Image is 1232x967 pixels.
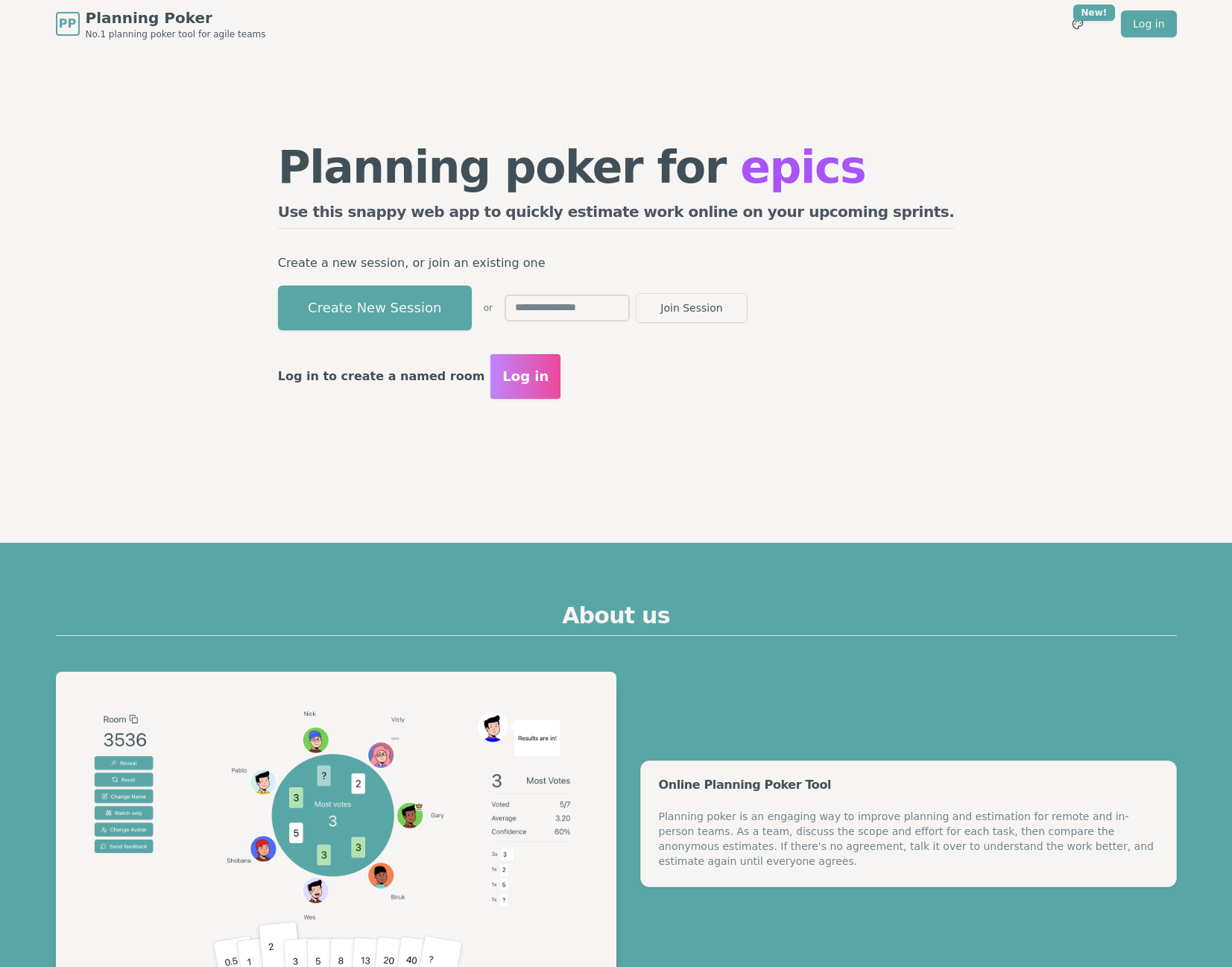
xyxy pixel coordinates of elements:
div: New! [1073,4,1116,21]
button: New! [1064,10,1091,37]
span: No.1 planning poker tool for agile teams [86,28,266,40]
span: Log in [502,366,549,387]
button: Log in [490,354,560,399]
span: epics [740,141,865,193]
button: Create New Session [278,286,472,330]
h1: Planning poker for [278,145,955,189]
a: PPPlanning PokerNo.1 planning poker tool for agile teams [56,7,266,40]
a: Log in [1121,10,1176,37]
span: PP [59,15,76,33]
span: or [484,302,493,314]
h2: Use this snappy web app to quickly estimate work online on your upcoming sprints. [278,201,955,229]
span: Planning Poker [86,7,266,28]
h2: About us [56,602,1177,636]
p: Create a new session, or join an existing one [278,253,955,274]
p: Log in to create a named room [278,366,485,387]
button: Join Session [636,293,748,323]
div: Online Planning Poker Tool [659,779,1158,791]
div: Planning poker is an engaging way to improve planning and estimation for remote and in-person tea... [659,809,1158,869]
